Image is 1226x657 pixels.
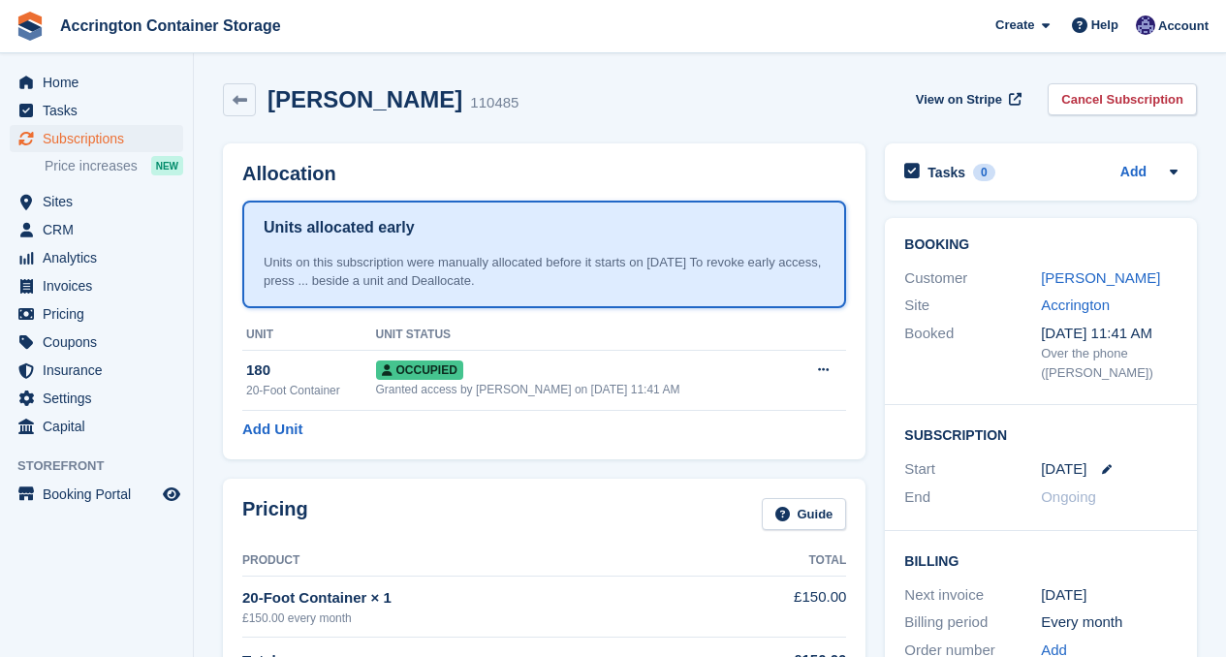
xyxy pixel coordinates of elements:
[904,550,1178,570] h2: Billing
[1041,584,1178,607] div: [DATE]
[10,69,183,96] a: menu
[995,16,1034,35] span: Create
[904,611,1041,634] div: Billing period
[10,357,183,384] a: menu
[45,155,183,176] a: Price increases NEW
[1041,269,1160,286] a: [PERSON_NAME]
[1136,16,1155,35] img: Jacob Connolly
[242,546,753,577] th: Product
[242,587,753,610] div: 20-Foot Container × 1
[264,216,415,239] h1: Units allocated early
[43,244,159,271] span: Analytics
[904,458,1041,481] div: Start
[1048,83,1197,115] a: Cancel Subscription
[1091,16,1118,35] span: Help
[10,328,183,356] a: menu
[1041,323,1178,345] div: [DATE] 11:41 AM
[10,300,183,328] a: menu
[1041,458,1086,481] time: 2025-10-10 00:00:00 UTC
[43,481,159,508] span: Booking Portal
[17,456,193,476] span: Storefront
[904,486,1041,509] div: End
[242,163,846,185] h2: Allocation
[10,272,183,299] a: menu
[43,413,159,440] span: Capital
[160,483,183,506] a: Preview store
[43,328,159,356] span: Coupons
[904,424,1178,444] h2: Subscription
[43,300,159,328] span: Pricing
[43,188,159,215] span: Sites
[1120,162,1147,184] a: Add
[10,125,183,152] a: menu
[43,69,159,96] span: Home
[753,546,846,577] th: Total
[43,385,159,412] span: Settings
[376,381,792,398] div: Granted access by [PERSON_NAME] on [DATE] 11:41 AM
[904,267,1041,290] div: Customer
[376,320,792,351] th: Unit Status
[904,584,1041,607] div: Next invoice
[45,157,138,175] span: Price increases
[753,576,846,637] td: £150.00
[246,360,376,382] div: 180
[43,357,159,384] span: Insurance
[43,272,159,299] span: Invoices
[908,83,1025,115] a: View on Stripe
[267,86,462,112] h2: [PERSON_NAME]
[10,481,183,508] a: menu
[43,216,159,243] span: CRM
[1041,297,1110,313] a: Accrington
[242,498,308,530] h2: Pricing
[376,360,463,380] span: Occupied
[927,164,965,181] h2: Tasks
[10,97,183,124] a: menu
[1158,16,1209,36] span: Account
[10,385,183,412] a: menu
[916,90,1002,109] span: View on Stripe
[1041,488,1096,505] span: Ongoing
[151,156,183,175] div: NEW
[10,188,183,215] a: menu
[43,125,159,152] span: Subscriptions
[10,413,183,440] a: menu
[1041,611,1178,634] div: Every month
[264,253,825,291] div: Units on this subscription were manually allocated before it starts on [DATE] To revoke early acc...
[470,92,519,114] div: 110485
[242,320,376,351] th: Unit
[246,382,376,399] div: 20-Foot Container
[10,216,183,243] a: menu
[1041,344,1178,382] div: Over the phone ([PERSON_NAME])
[43,97,159,124] span: Tasks
[52,10,289,42] a: Accrington Container Storage
[904,295,1041,317] div: Site
[242,610,753,627] div: £150.00 every month
[904,237,1178,253] h2: Booking
[904,323,1041,383] div: Booked
[16,12,45,41] img: stora-icon-8386f47178a22dfd0bd8f6a31ec36ba5ce8667c1dd55bd0f319d3a0aa187defe.svg
[973,164,995,181] div: 0
[242,419,302,441] a: Add Unit
[762,498,847,530] a: Guide
[10,244,183,271] a: menu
